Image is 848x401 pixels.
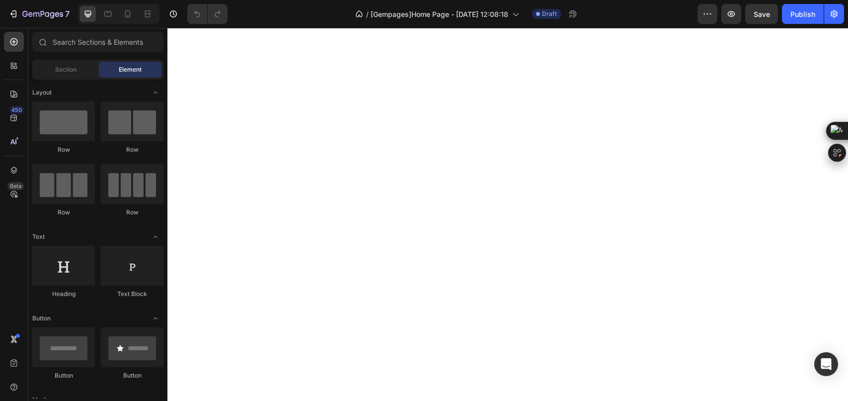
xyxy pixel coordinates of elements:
[187,4,228,24] div: Undo/Redo
[119,65,142,74] span: Element
[101,290,163,299] div: Text Block
[790,9,815,19] div: Publish
[32,32,163,52] input: Search Sections & Elements
[55,65,77,74] span: Section
[366,9,369,19] span: /
[7,182,24,190] div: Beta
[542,9,557,18] span: Draft
[32,371,95,380] div: Button
[782,4,824,24] button: Publish
[754,10,770,18] span: Save
[148,85,163,100] span: Toggle open
[32,290,95,299] div: Heading
[101,371,163,380] div: Button
[745,4,778,24] button: Save
[4,4,74,24] button: 7
[9,106,24,114] div: 450
[101,208,163,217] div: Row
[65,8,70,20] p: 7
[32,145,95,154] div: Row
[32,232,45,241] span: Text
[148,310,163,326] span: Toggle open
[371,9,508,19] span: [Gempages]Home Page - [DATE] 12:08:18
[148,229,163,245] span: Toggle open
[167,28,848,401] iframe: Design area
[814,352,838,376] div: Open Intercom Messenger
[32,208,95,217] div: Row
[32,88,52,97] span: Layout
[101,145,163,154] div: Row
[32,314,51,323] span: Button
